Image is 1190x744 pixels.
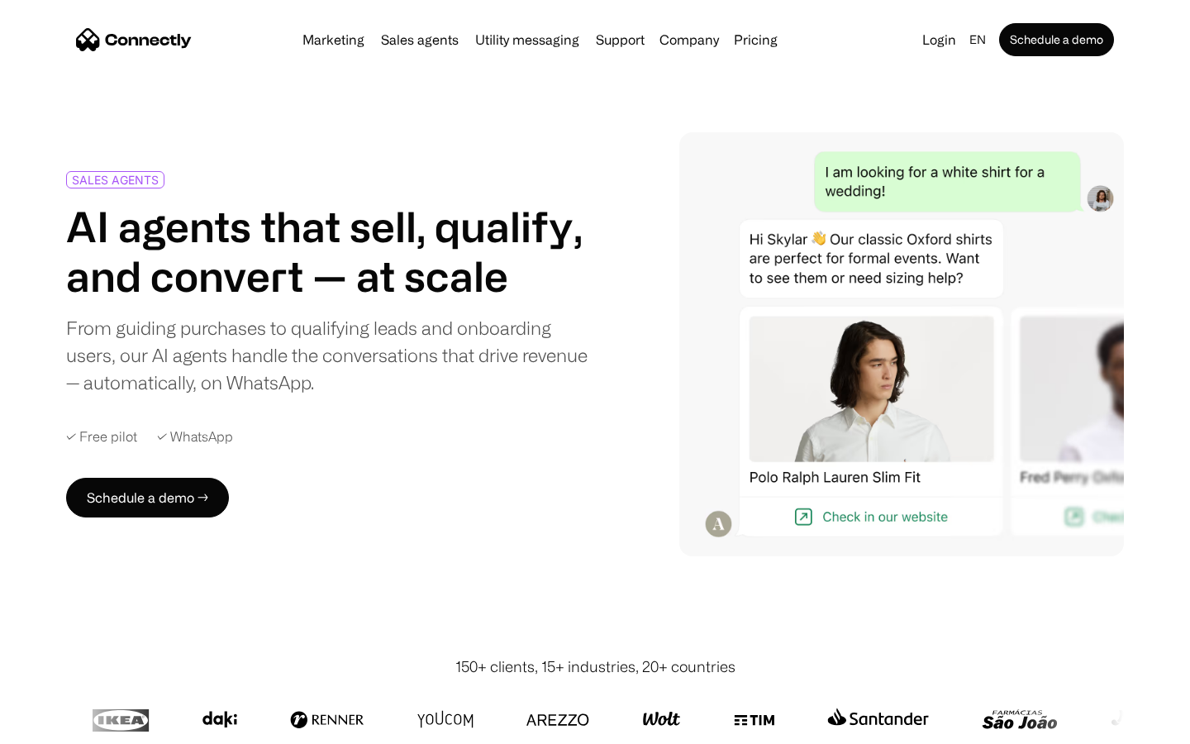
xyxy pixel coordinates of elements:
[66,314,588,396] div: From guiding purchases to qualifying leads and onboarding users, our AI agents handle the convers...
[969,28,986,51] div: en
[916,28,963,51] a: Login
[469,33,586,46] a: Utility messaging
[157,429,233,445] div: ✓ WhatsApp
[727,33,784,46] a: Pricing
[589,33,651,46] a: Support
[33,715,99,738] ul: Language list
[374,33,465,46] a: Sales agents
[659,28,719,51] div: Company
[999,23,1114,56] a: Schedule a demo
[17,713,99,738] aside: Language selected: English
[296,33,371,46] a: Marketing
[66,429,137,445] div: ✓ Free pilot
[66,478,229,517] a: Schedule a demo →
[72,174,159,186] div: SALES AGENTS
[455,656,735,678] div: 150+ clients, 15+ industries, 20+ countries
[66,202,588,301] h1: AI agents that sell, qualify, and convert — at scale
